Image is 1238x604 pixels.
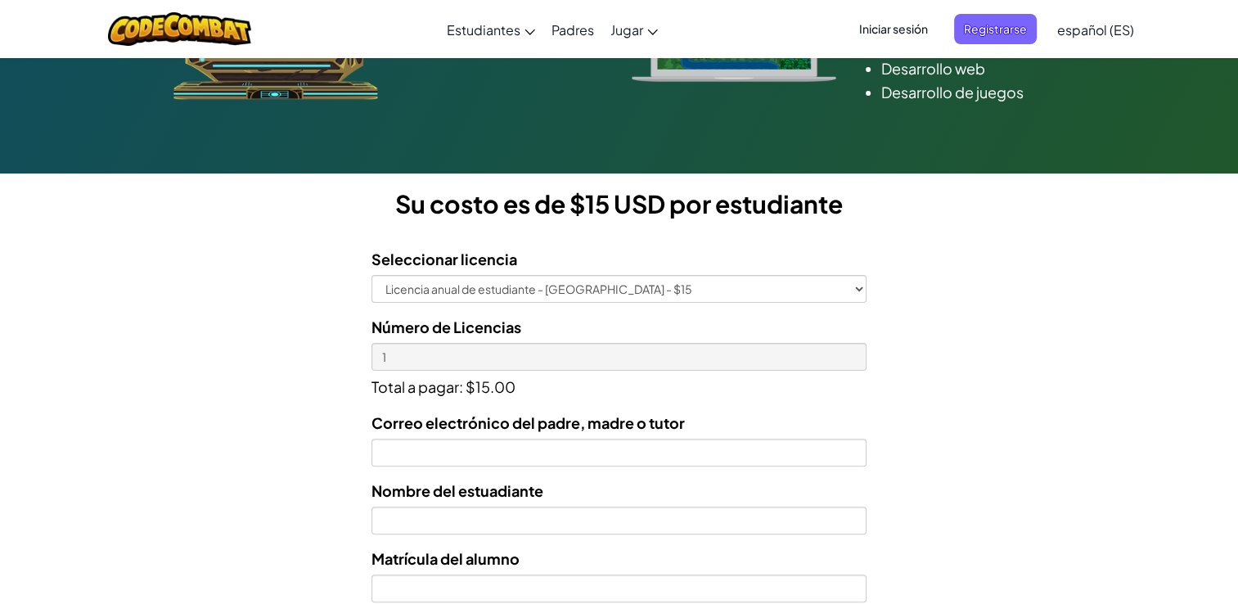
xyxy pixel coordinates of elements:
a: español (ES) [1049,7,1142,52]
button: Iniciar sesión [849,14,938,44]
button: Registrarse [954,14,1037,44]
label: Matrícula del alumno [371,547,520,570]
p: Total a pagar: $15.00 [371,371,867,399]
label: Seleccionar licencia [371,247,517,271]
span: Jugar [610,21,643,38]
label: Correo electrónico del padre, madre o tutor [371,411,685,435]
li: Desarrollo de juegos [881,80,1065,104]
a: Padres [543,7,602,52]
label: Nombre del estuadiante [371,479,543,503]
a: Estudiantes [439,7,543,52]
span: Estudiantes [447,21,520,38]
li: Desarrollo web [881,56,1065,80]
span: español (ES) [1057,21,1134,38]
label: Número de Licencias [371,315,521,339]
img: CodeCombat logo [108,12,251,46]
a: Jugar [602,7,666,52]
